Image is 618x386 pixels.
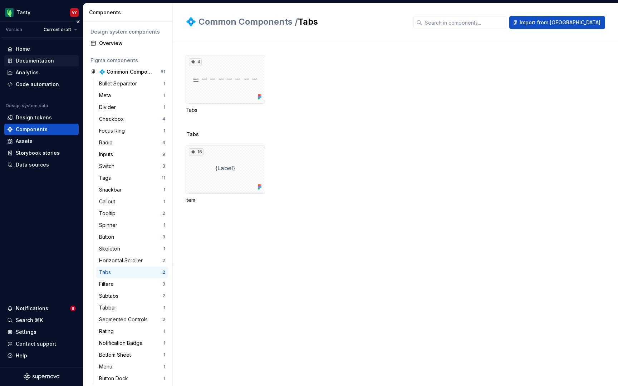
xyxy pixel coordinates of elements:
div: 2 [162,293,165,299]
div: Skeleton [99,245,123,252]
div: 16Item [186,145,265,204]
a: Filters3 [96,278,168,290]
div: Menu [99,363,115,370]
a: Skeleton1 [96,243,168,254]
div: 2 [162,317,165,322]
div: Tags [99,174,114,182]
div: Figma components [90,57,165,64]
div: 2 [162,211,165,216]
a: Bottom Sheet1 [96,349,168,361]
div: 4Tabs [186,55,265,114]
span: Import from [GEOGRAPHIC_DATA] [520,19,600,26]
div: Snackbar [99,186,124,193]
div: 16 [189,148,203,155]
a: Documentation [4,55,79,66]
div: Switch [99,163,117,170]
div: Overview [99,40,165,47]
button: Help [4,350,79,361]
div: Storybook stories [16,149,60,157]
svg: Supernova Logo [24,373,59,380]
div: Checkbox [99,115,127,123]
h2: Tabs [186,16,405,28]
div: 1 [163,340,165,346]
div: Bullet Separator [99,80,140,87]
button: Contact support [4,338,79,350]
a: 💠 Common Components61 [88,66,168,78]
div: 2 [162,269,165,275]
a: Horizontal Scroller2 [96,255,168,266]
div: 1 [163,246,165,252]
div: Help [16,352,27,359]
div: 1 [163,128,165,134]
a: Button Dock1 [96,373,168,384]
div: Radio [99,139,116,146]
div: Focus Ring [99,127,128,134]
button: Search ⌘K [4,315,79,326]
div: Documentation [16,57,54,64]
div: 3 [162,281,165,287]
div: 2 [162,258,165,263]
a: Tags11 [96,172,168,184]
div: Tabs [99,269,114,276]
a: Switch3 [96,160,168,172]
a: Button3 [96,231,168,243]
a: Rating1 [96,326,168,337]
a: Inputs9 [96,149,168,160]
a: Focus Ring1 [96,125,168,137]
input: Search in components... [422,16,506,29]
div: Segmented Controls [99,316,151,323]
img: 5a785b6b-c473-494b-9ba3-bffaf73304c7.png [5,8,14,17]
a: Menu1 [96,361,168,372]
div: 1 [163,93,165,98]
div: Home [16,45,30,53]
div: 61 [161,69,165,75]
a: Checkbox4 [96,113,168,125]
a: Bullet Separator1 [96,78,168,89]
div: Settings [16,328,36,336]
div: 1 [163,305,165,311]
a: Radio4 [96,137,168,148]
div: 1 [163,222,165,228]
a: Design tokens [4,112,79,123]
span: 💠 Common Components / [186,16,298,27]
button: Import from [GEOGRAPHIC_DATA] [509,16,605,29]
div: Meta [99,92,114,99]
span: Current draft [44,27,71,33]
a: Snackbar1 [96,184,168,196]
div: Design tokens [16,114,52,121]
div: 1 [163,352,165,358]
a: Subtabs2 [96,290,168,302]
a: Code automation [4,79,79,90]
div: Version [6,27,22,33]
div: Tooltip [99,210,118,217]
span: Tabs [186,131,199,138]
div: Data sources [16,161,49,168]
div: Bottom Sheet [99,351,134,358]
div: 1 [163,104,165,110]
a: Tooltip2 [96,208,168,219]
div: Tasty [16,9,30,16]
a: Home [4,43,79,55]
a: Divider1 [96,102,168,113]
a: Data sources [4,159,79,170]
div: Components [89,9,170,16]
button: Notifications8 [4,303,79,314]
span: 8 [70,306,76,311]
div: Search ⌘K [16,317,43,324]
div: Spinner [99,222,120,229]
div: Notifications [16,305,48,312]
div: Code automation [16,81,59,88]
div: 1 [163,376,165,381]
div: 1 [163,81,165,86]
div: Design system components [90,28,165,35]
div: Filters [99,281,116,288]
div: 💠 Common Components [99,68,152,75]
a: Settings [4,326,79,338]
a: Notification Badge1 [96,337,168,349]
div: 4 [162,140,165,145]
a: Segmented Controls2 [96,314,168,325]
a: Analytics [4,67,79,78]
div: Inputs [99,151,116,158]
div: 1 [163,328,165,334]
div: Analytics [16,69,39,76]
